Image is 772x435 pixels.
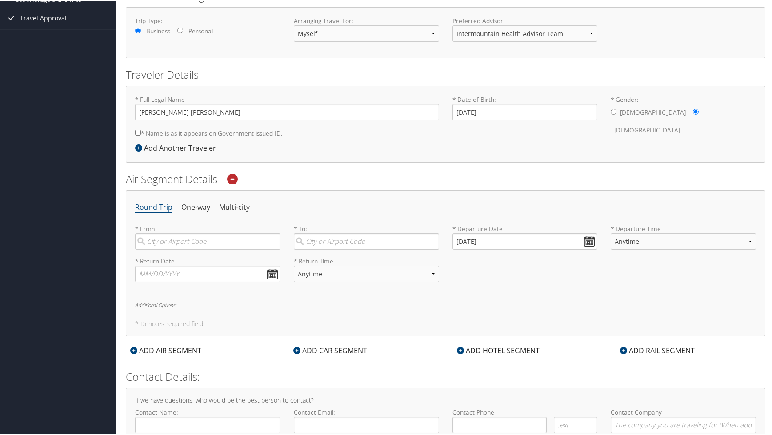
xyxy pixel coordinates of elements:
[219,199,250,215] li: Multi-city
[146,26,170,35] label: Business
[135,94,439,120] label: * Full Legal Name
[135,199,172,215] li: Round Trip
[452,103,598,120] input: * Date of Birth:
[294,416,439,432] input: Contact Email:
[294,256,439,265] label: * Return Time
[126,171,765,186] h2: Air Segment Details
[135,320,756,326] h5: * Denotes required field
[620,103,686,120] label: [DEMOGRAPHIC_DATA]
[135,232,280,249] input: City or Airport Code
[135,256,280,265] label: * Return Date
[135,129,141,135] input: * Name is as it appears on Government issued ID.
[452,16,598,24] label: Preferred Advisor
[611,223,756,256] label: * Departure Time
[611,407,756,432] label: Contact Company
[135,302,756,307] h6: Additional Options:
[554,416,597,432] input: .ext
[135,407,280,432] label: Contact Name:
[135,124,283,140] label: * Name is as it appears on Government issued ID.
[188,26,213,35] label: Personal
[135,416,280,432] input: Contact Name:
[135,103,439,120] input: * Full Legal Name
[616,344,699,355] div: ADD RAIL SEGMENT
[294,16,439,24] label: Arranging Travel For:
[452,232,598,249] input: MM/DD/YYYY
[289,344,372,355] div: ADD CAR SEGMENT
[614,121,680,138] label: [DEMOGRAPHIC_DATA]
[452,223,598,232] label: * Departure Date
[135,265,280,281] input: MM/DD/YYYY
[294,232,439,249] input: City or Airport Code
[126,66,765,81] h2: Traveler Details
[135,16,280,24] label: Trip Type:
[126,344,206,355] div: ADD AIR SEGMENT
[452,344,544,355] div: ADD HOTEL SEGMENT
[135,223,280,249] label: * From:
[452,407,598,416] label: Contact Phone
[611,108,616,114] input: * Gender:[DEMOGRAPHIC_DATA][DEMOGRAPHIC_DATA]
[452,94,598,120] label: * Date of Birth:
[611,232,756,249] select: * Departure Time
[135,396,756,403] h4: If we have questions, who would be the best person to contact?
[181,199,210,215] li: One-way
[611,416,756,432] input: Contact Company
[20,6,67,28] span: Travel Approval
[611,94,756,138] label: * Gender:
[126,368,765,383] h2: Contact Details:
[294,407,439,432] label: Contact Email:
[135,142,220,152] div: Add Another Traveler
[294,223,439,249] label: * To:
[693,108,699,114] input: * Gender:[DEMOGRAPHIC_DATA][DEMOGRAPHIC_DATA]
